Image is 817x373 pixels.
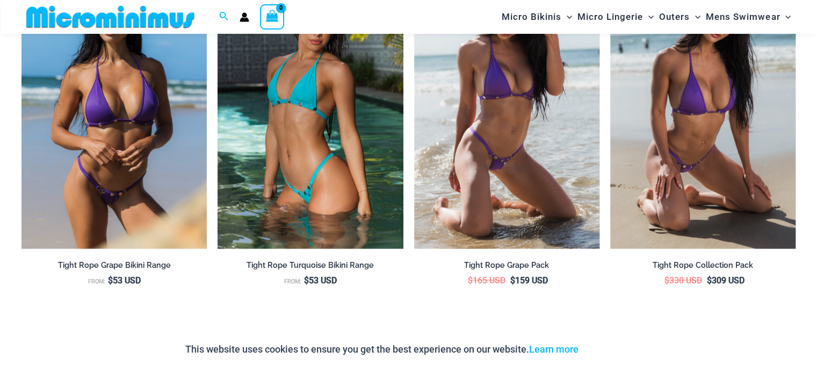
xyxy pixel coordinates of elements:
[240,12,249,22] a: Account icon link
[664,275,669,285] span: $
[219,10,229,24] a: Search icon link
[21,260,207,270] h2: Tight Rope Grape Bikini Range
[510,275,515,285] span: $
[468,275,473,285] span: $
[108,275,141,285] bdi: 53 USD
[706,275,711,285] span: $
[284,277,301,284] span: From:
[260,4,285,29] a: View Shopping Cart, empty
[643,3,654,31] span: Menu Toggle
[690,3,700,31] span: Menu Toggle
[510,275,548,285] bdi: 159 USD
[304,275,337,285] bdi: 53 USD
[561,3,572,31] span: Menu Toggle
[22,5,199,29] img: MM SHOP LOGO FLAT
[529,343,579,355] a: Learn more
[185,341,579,357] p: This website uses cookies to ensure you get the best experience on our website.
[703,3,793,31] a: Mens SwimwearMenu ToggleMenu Toggle
[502,3,561,31] span: Micro Bikinis
[575,3,656,31] a: Micro LingerieMenu ToggleMenu Toggle
[610,260,796,270] h2: Tight Rope Collection Pack
[497,2,796,32] nav: Site Navigation
[577,3,643,31] span: Micro Lingerie
[218,260,403,274] a: Tight Rope Turquoise Bikini Range
[108,275,113,285] span: $
[587,337,632,362] button: Accept
[88,277,105,284] span: From:
[664,275,702,285] bdi: 330 USD
[610,260,796,274] a: Tight Rope Collection Pack
[414,260,599,274] a: Tight Rope Grape Pack
[304,275,309,285] span: $
[706,275,744,285] bdi: 309 USD
[659,3,690,31] span: Outers
[706,3,780,31] span: Mens Swimwear
[468,275,505,285] bdi: 165 USD
[499,3,575,31] a: Micro BikinisMenu ToggleMenu Toggle
[21,260,207,274] a: Tight Rope Grape Bikini Range
[656,3,703,31] a: OutersMenu ToggleMenu Toggle
[218,260,403,270] h2: Tight Rope Turquoise Bikini Range
[414,260,599,270] h2: Tight Rope Grape Pack
[780,3,791,31] span: Menu Toggle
